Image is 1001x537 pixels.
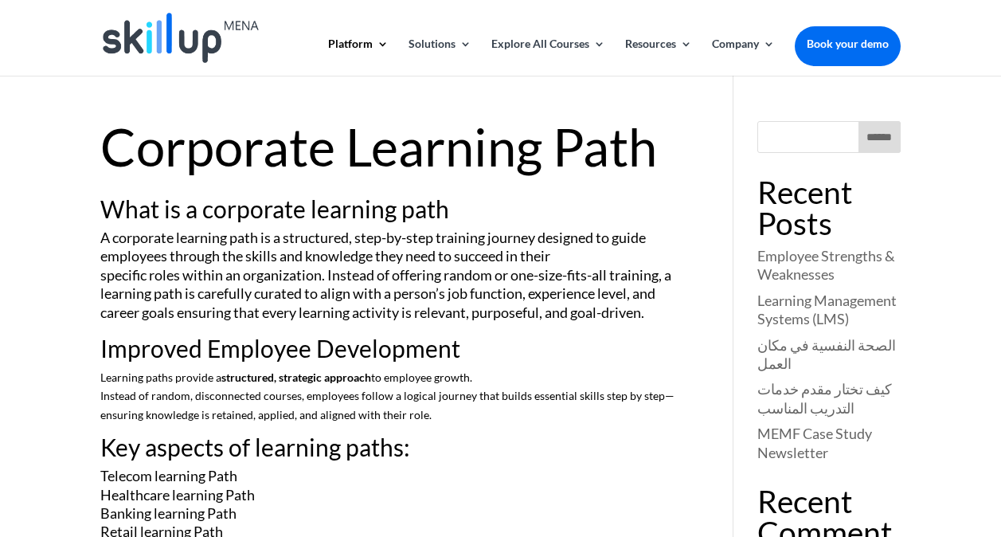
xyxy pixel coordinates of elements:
[757,177,901,247] h4: Recent Posts
[757,380,892,416] a: كيف تختار مقدم خدمات التدريب المناسب
[100,433,410,461] span: Key aspects of learning paths:
[757,247,895,283] a: Employee Strengths & Weaknesses
[757,336,896,372] a: الصحة النفسية في مكان العمل
[795,26,901,61] a: Book your demo
[100,197,690,229] h2: What is a corporate learning path
[100,368,690,435] p: Learning paths provide a to employee growth. Instead of random, disconnected courses, employees f...
[221,370,371,384] strong: structured, strategic approach
[328,38,389,76] a: Platform
[757,292,897,327] a: Learning Management Systems (LMS)
[921,461,1001,537] iframe: Chat Widget
[100,229,690,336] p: A corporate learning path is a structured, step-by-step training journey designed to guide employ...
[712,38,775,76] a: Company
[100,121,690,181] h1: Corporate Learning Path
[757,425,872,461] a: MEMF Case Study Newsletter
[491,38,605,76] a: Explore All Courses
[103,13,259,63] img: Skillup Mena
[100,336,690,368] h2: Improved Employee Development
[625,38,692,76] a: Resources
[409,38,471,76] a: Solutions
